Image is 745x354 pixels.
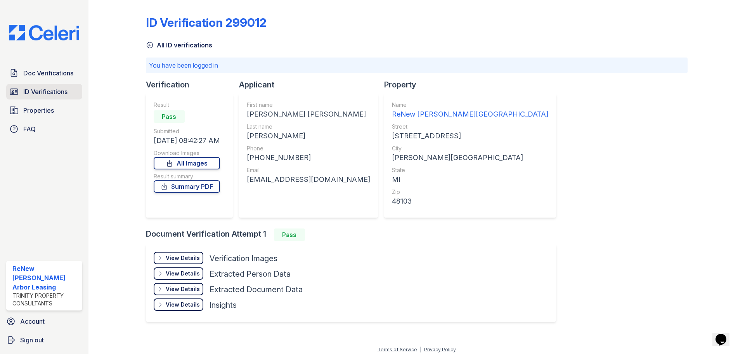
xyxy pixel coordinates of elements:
[392,166,548,174] div: State
[20,335,44,345] span: Sign out
[392,101,548,109] div: Name
[166,254,200,262] div: View Details
[392,131,548,141] div: [STREET_ADDRESS]
[154,110,185,123] div: Pass
[154,173,220,180] div: Result summary
[392,188,548,196] div: Zip
[146,16,267,30] div: ID Verification 299012
[146,79,239,90] div: Verification
[392,145,548,152] div: City
[154,101,220,109] div: Result
[154,157,220,169] a: All Images
[392,152,548,163] div: [PERSON_NAME][GEOGRAPHIC_DATA]
[239,79,384,90] div: Applicant
[149,61,684,70] p: You have been logged in
[247,145,370,152] div: Phone
[247,109,370,120] div: [PERSON_NAME] [PERSON_NAME]
[20,317,45,326] span: Account
[146,40,212,50] a: All ID verifications
[3,332,85,348] a: Sign out
[6,103,82,118] a: Properties
[12,264,79,292] div: ReNew [PERSON_NAME] Arbor Leasing
[247,131,370,141] div: [PERSON_NAME]
[384,79,562,90] div: Property
[166,285,200,293] div: View Details
[247,152,370,163] div: [PHONE_NUMBER]
[6,121,82,137] a: FAQ
[274,228,305,241] div: Pass
[23,68,73,78] span: Doc Verifications
[23,87,68,96] span: ID Verifications
[210,253,277,264] div: Verification Images
[3,25,85,40] img: CE_Logo_Blue-a8612792a0a2168367f1c8372b55b34899dd931a85d93a1a3d3e32e68fde9ad4.png
[210,269,291,279] div: Extracted Person Data
[247,123,370,131] div: Last name
[247,174,370,185] div: [EMAIL_ADDRESS][DOMAIN_NAME]
[23,106,54,115] span: Properties
[210,284,303,295] div: Extracted Document Data
[166,270,200,277] div: View Details
[392,174,548,185] div: MI
[6,84,82,99] a: ID Verifications
[420,347,421,352] div: |
[166,301,200,309] div: View Details
[424,347,456,352] a: Privacy Policy
[3,314,85,329] a: Account
[154,135,220,146] div: [DATE] 08:42:27 AM
[712,323,737,346] iframe: chat widget
[12,292,79,307] div: Trinity Property Consultants
[392,101,548,120] a: Name ReNew [PERSON_NAME][GEOGRAPHIC_DATA]
[247,101,370,109] div: First name
[146,228,562,241] div: Document Verification Attempt 1
[392,196,548,207] div: 48103
[154,127,220,135] div: Submitted
[392,109,548,120] div: ReNew [PERSON_NAME][GEOGRAPHIC_DATA]
[378,347,417,352] a: Terms of Service
[392,123,548,131] div: Street
[247,166,370,174] div: Email
[210,300,237,310] div: Insights
[6,65,82,81] a: Doc Verifications
[23,124,36,134] span: FAQ
[154,149,220,157] div: Download Images
[154,180,220,193] a: Summary PDF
